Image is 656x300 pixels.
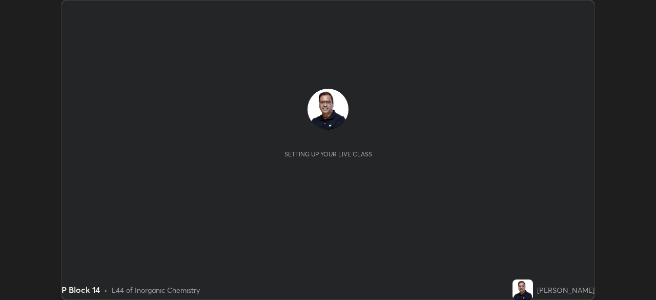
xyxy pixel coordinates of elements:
[284,150,372,158] div: Setting up your live class
[307,89,348,130] img: 3dc1d34bbd0749198e44da3d304f49f3.jpg
[61,284,100,296] div: P Block 14
[104,285,108,295] div: •
[512,279,533,300] img: 3dc1d34bbd0749198e44da3d304f49f3.jpg
[537,285,594,295] div: [PERSON_NAME]
[112,285,200,295] div: L44 of Inorganic Chemistry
